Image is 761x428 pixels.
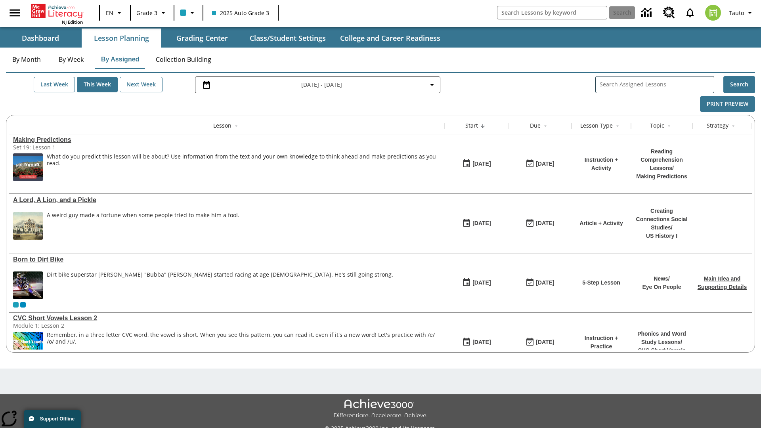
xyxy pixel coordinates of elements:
[635,172,688,181] p: Making Predictions
[635,330,688,346] p: Phonics and Word Study Lessons /
[13,332,43,359] img: CVC Short Vowels Lesson 2.
[47,332,441,359] div: Remember, in a three letter CVC word, the vowel is short. When you see this pattern, you can read...
[635,207,688,232] p: Creating Connections Social Studies /
[664,121,674,131] button: Sort
[650,122,664,130] div: Topic
[707,122,728,130] div: Strategy
[13,143,132,151] div: Set 19: Lesson 1
[62,19,83,25] span: NJ Edition
[523,335,557,350] button: 08/24/25: Last day the lesson can be accessed
[472,337,491,347] div: [DATE]
[523,157,557,172] button: 08/27/25: Last day the lesson can be accessed
[13,197,441,204] div: A Lord, A Lion, and a Pickle
[576,334,627,351] p: Instruction + Practice
[13,315,441,322] div: CVC Short Vowels Lesson 2
[77,77,118,92] button: This Week
[20,302,26,308] div: OL 2025 Auto Grade 4
[680,2,700,23] a: Notifications
[13,153,43,181] img: The white letters of the HOLLYWOOD sign on a hill with red flowers in the foreground.
[459,275,493,290] button: 08/24/25: First time the lesson was available
[635,346,688,355] p: CVC Short Vowels
[642,275,681,283] p: News /
[579,219,623,227] p: Article + Activity
[478,121,488,131] button: Sort
[13,212,43,240] img: a mansion with many statues in front, along with an oxen cart and some horses and buggies
[700,2,726,23] button: Select a new avatar
[536,337,554,347] div: [DATE]
[536,218,554,228] div: [DATE]
[523,216,557,231] button: 08/24/25: Last day the lesson can be accessed
[637,2,658,24] a: Data Center
[576,156,627,172] p: Instruction + Activity
[47,153,441,181] div: What do you predict this lesson will be about? Use information from the text and your own knowled...
[40,416,75,422] span: Support Offline
[705,5,721,21] img: avatar image
[47,212,239,240] div: A weird guy made a fortune when some people tried to make him a fool.
[13,315,441,322] a: CVC Short Vowels Lesson 2, Lessons
[459,157,493,172] button: 08/27/25: First time the lesson was available
[13,256,441,263] a: Born to Dirt Bike, Lessons
[133,6,171,20] button: Grade: Grade 3, Select a grade
[600,79,714,90] input: Search Assigned Lessons
[6,50,47,69] button: By Month
[427,80,437,90] svg: Collapse Date Range Filter
[199,80,437,90] button: Select the date range menu item
[333,399,428,419] img: Achieve3000 Differentiate Accelerate Achieve
[47,212,239,219] div: A weird guy made a fortune when some people tried to make him a fool.
[530,122,541,130] div: Due
[541,121,550,131] button: Sort
[31,2,83,25] div: Home
[536,278,554,288] div: [DATE]
[13,322,132,329] div: Module 1: Lesson 2
[13,136,441,143] a: Making Predictions, Lessons
[3,1,27,25] button: Open side menu
[231,121,241,131] button: Sort
[472,218,491,228] div: [DATE]
[149,50,218,69] button: Collection Building
[459,335,493,350] button: 08/24/25: First time the lesson was available
[13,302,19,308] div: Current Class
[582,279,620,287] p: 5-Step Lesson
[82,29,161,48] button: Lesson Planning
[726,6,758,20] button: Profile/Settings
[13,271,43,299] img: Motocross racer James Stewart flies through the air on his dirt bike.
[47,271,393,299] span: Dirt bike superstar James "Bubba" Stewart started racing at age 4. He's still going strong.
[497,6,607,19] input: search field
[472,159,491,169] div: [DATE]
[47,153,441,167] div: What do you predict this lesson will be about? Use information from the text and your own knowled...
[580,122,613,130] div: Lesson Type
[13,136,441,143] div: Making Predictions
[13,256,441,263] div: Born to Dirt Bike
[465,122,478,130] div: Start
[34,77,75,92] button: Last Week
[1,29,80,48] button: Dashboard
[642,283,681,291] p: Eye On People
[536,159,554,169] div: [DATE]
[459,216,493,231] button: 08/24/25: First time the lesson was available
[136,9,157,17] span: Grade 3
[51,50,91,69] button: By Week
[523,275,557,290] button: 08/24/25: Last day the lesson can be accessed
[120,77,163,92] button: Next Week
[635,147,688,172] p: Reading Comprehension Lessons /
[243,29,332,48] button: Class/Student Settings
[47,332,441,345] p: Remember, in a three letter CVC word, the vowel is short. When you see this pattern, you can read...
[728,121,738,131] button: Sort
[700,96,755,112] button: Print Preview
[13,197,441,204] a: A Lord, A Lion, and a Pickle, Lessons
[613,121,622,131] button: Sort
[301,80,342,89] span: [DATE] - [DATE]
[213,122,231,130] div: Lesson
[698,275,747,290] a: Main Idea and Supporting Details
[102,6,128,20] button: Language: EN, Select a language
[212,9,269,17] span: 2025 Auto Grade 3
[635,232,688,240] p: US History I
[31,3,83,19] a: Home
[95,50,145,69] button: By Assigned
[163,29,242,48] button: Grading Center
